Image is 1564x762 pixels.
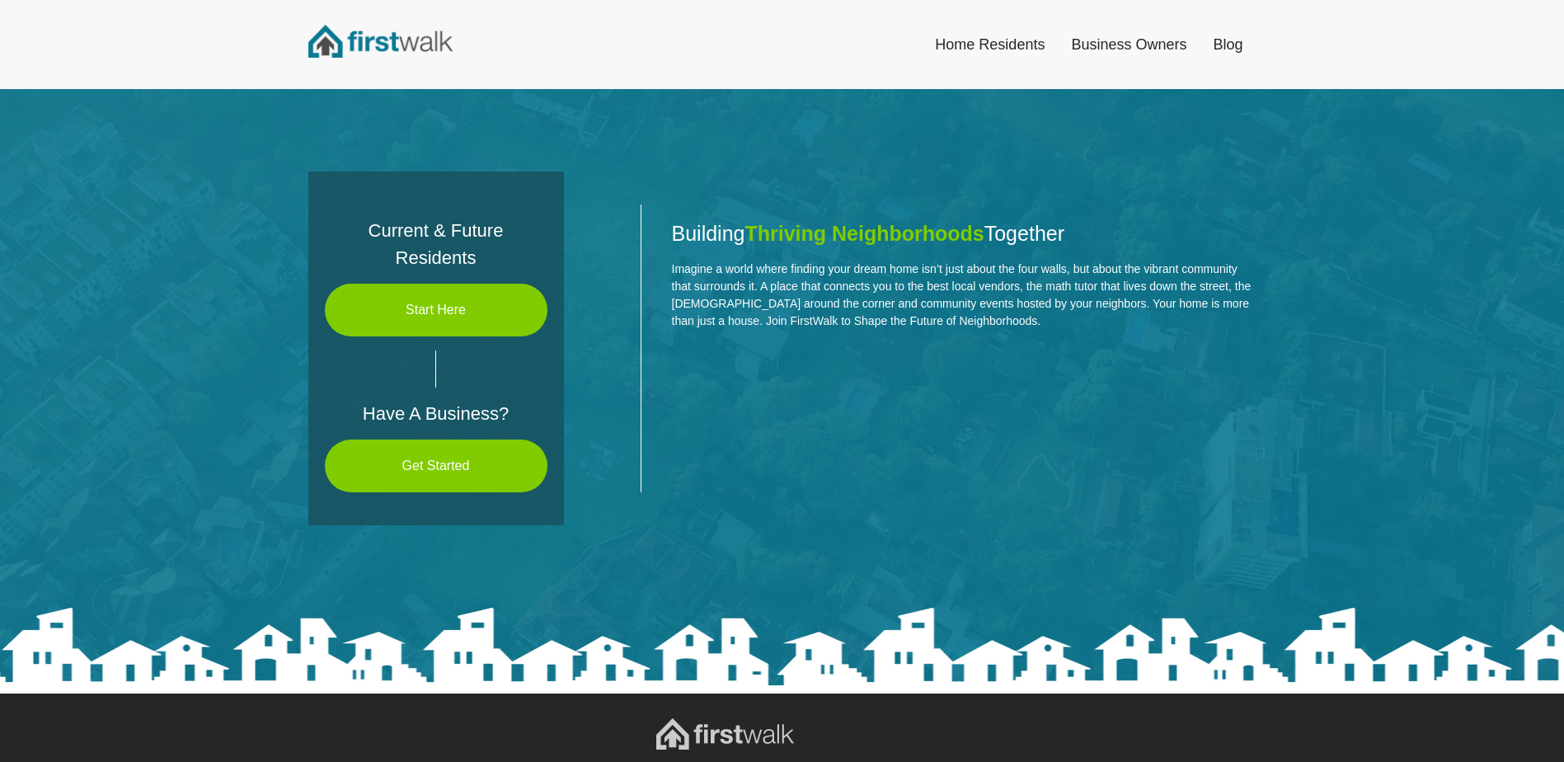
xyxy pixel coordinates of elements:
[1058,26,1200,63] a: Business Owners
[308,25,453,58] img: FirstWalk
[656,718,794,750] img: FirstWalk
[672,261,1256,330] div: Imagine a world where finding your dream home isn’t just about the four walls, but about the vibr...
[1200,26,1256,63] a: Blog
[922,26,1058,63] a: Home Residents
[325,205,547,284] div: Current & Future Residents
[325,388,547,440] div: Have A Business?
[325,284,547,336] a: Start Here
[672,221,1256,246] h2: Building Together
[744,222,984,245] strong: Thriving Neighborhoods
[325,440,547,492] a: Get Started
